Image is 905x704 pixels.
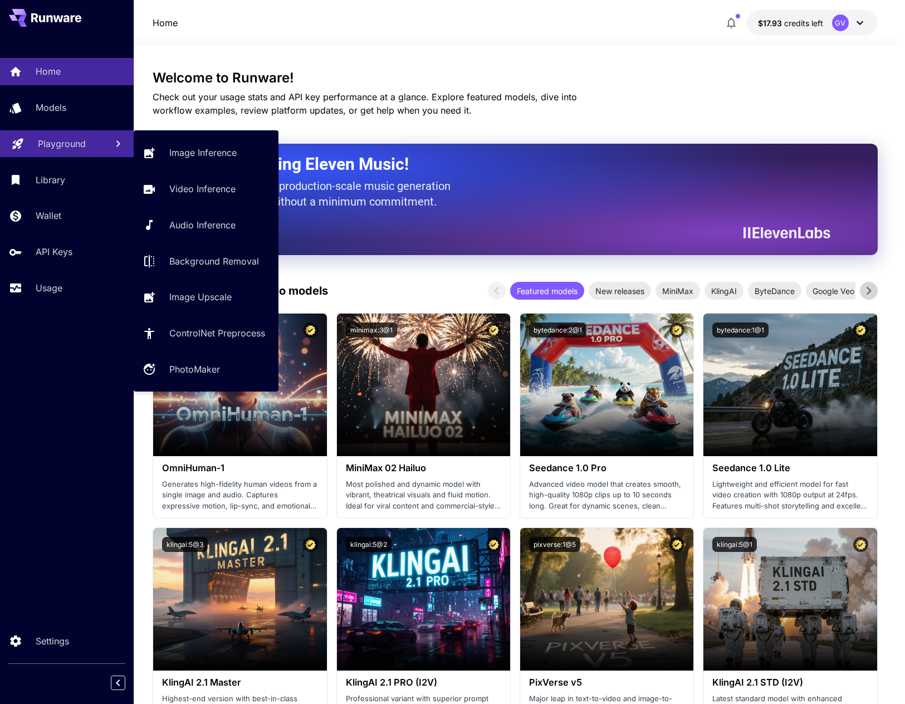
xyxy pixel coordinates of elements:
[134,247,278,275] a: Background Removal
[153,16,178,30] p: Home
[169,218,236,232] p: Audio Inference
[832,14,849,31] div: GV
[169,326,265,340] p: ControlNet Preprocess
[169,146,237,159] p: Image Inference
[162,479,317,512] p: Generates high-fidelity human videos from a single image and audio. Captures expressive motion, l...
[747,10,878,36] button: $17.9251
[486,322,501,338] button: Certified Model – Vetted for best performance and includes a commercial license.
[669,322,684,338] button: Certified Model – Vetted for best performance and includes a commercial license.
[303,322,318,338] button: Certified Model – Vetted for best performance and includes a commercial license.
[169,363,220,376] p: PhotoMaker
[36,173,65,187] p: Library
[758,17,823,29] div: $17.9251
[346,479,501,512] p: Most polished and dynamic model with vibrant, theatrical visuals and fluid motion. Ideal for vira...
[520,314,693,456] img: alt
[337,528,510,671] img: alt
[303,537,318,552] button: Certified Model – Vetted for best performance and includes a commercial license.
[153,16,178,30] nav: breadcrumb
[712,463,868,473] h3: Seedance 1.0 Lite
[180,178,459,209] p: The only way to get production-scale music generation from Eleven Labs without a minimum commitment.
[529,463,684,473] h3: Seedance 1.0 Pro
[38,137,86,150] p: Playground
[153,91,577,116] span: Check out your usage stats and API key performance at a glance. Explore featured models, dive int...
[153,70,878,86] h3: Welcome to Runware!
[134,283,278,311] a: Image Upscale
[853,537,868,552] button: Certified Model – Vetted for best performance and includes a commercial license.
[111,676,125,690] button: Collapse sidebar
[806,285,861,297] span: Google Veo
[703,528,877,671] img: alt
[36,245,72,258] p: API Keys
[748,285,801,297] span: ByteDance
[529,677,684,688] h3: PixVerse v5
[169,255,259,268] p: Background Removal
[669,537,684,552] button: Certified Model – Vetted for best performance and includes a commercial license.
[162,677,317,688] h3: KlingAI 2.1 Master
[529,322,586,338] button: bytedance:2@1
[346,677,501,688] h3: KlingAI 2.1 PRO (I2V)
[337,314,510,456] img: alt
[486,537,501,552] button: Certified Model – Vetted for best performance and includes a commercial license.
[36,209,61,222] p: Wallet
[36,65,61,78] p: Home
[162,463,317,473] h3: OmniHuman‑1
[529,479,684,512] p: Advanced video model that creates smooth, high-quality 1080p clips up to 10 seconds long. Great f...
[758,18,784,28] span: $17.93
[162,537,208,552] button: klingai:5@3
[589,285,651,297] span: New releases
[36,281,62,295] p: Usage
[510,285,584,297] span: Featured models
[703,314,877,456] img: alt
[712,537,757,552] button: klingai:5@1
[784,18,823,28] span: credits left
[134,212,278,239] a: Audio Inference
[520,528,693,671] img: alt
[705,285,743,297] span: KlingAI
[712,677,868,688] h3: KlingAI 2.1 STD (I2V)
[36,101,66,114] p: Models
[169,182,236,195] p: Video Inference
[712,322,769,338] button: bytedance:1@1
[134,175,278,203] a: Video Inference
[153,528,326,671] img: alt
[346,463,501,473] h3: MiniMax 02 Hailuo
[655,285,700,297] span: MiniMax
[346,322,397,338] button: minimax:3@1
[36,634,69,648] p: Settings
[134,139,278,167] a: Image Inference
[529,537,580,552] button: pixverse:1@5
[134,320,278,347] a: ControlNet Preprocess
[134,356,278,383] a: PhotoMaker
[180,154,822,175] h2: Now Supporting Eleven Music!
[169,290,232,304] p: Image Upscale
[346,537,392,552] button: klingai:5@2
[119,673,134,693] div: Collapse sidebar
[853,322,868,338] button: Certified Model – Vetted for best performance and includes a commercial license.
[712,479,868,512] p: Lightweight and efficient model for fast video creation with 1080p output at 24fps. Features mult...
